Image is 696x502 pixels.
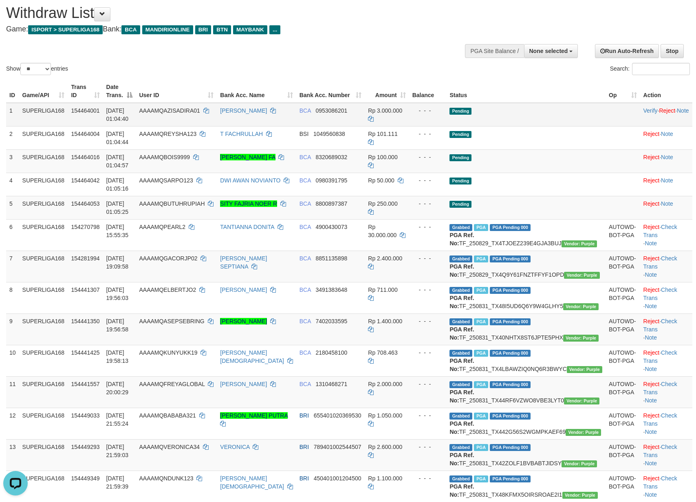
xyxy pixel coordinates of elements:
td: AUTOWD-BOT-PGA [606,408,640,439]
span: Copy 789401002544507 to clipboard [314,444,361,450]
span: Copy 1310468271 to clipboard [315,381,347,387]
a: DWI AWAN NOVIANTO [220,177,280,184]
a: [PERSON_NAME] PUTRA [220,412,288,419]
td: TF_250831_TX40NHTX8ST6JPTE5PHX [446,313,606,345]
span: Vendor URL: https://trx4.1velocity.biz [564,272,599,279]
span: Grabbed [449,475,472,482]
span: BRI [300,412,309,419]
span: Pending [449,178,471,184]
td: · · [640,219,692,251]
div: - - - [412,286,443,294]
td: · · [640,408,692,439]
td: AUTOWD-BOT-PGA [606,345,640,376]
td: 3 [6,149,19,173]
span: [DATE] 21:59:03 [106,444,129,458]
span: Marked by aafnonsreyleab [474,255,488,262]
a: [PERSON_NAME][DEMOGRAPHIC_DATA] [220,349,284,364]
input: Search: [632,63,690,75]
td: · · [640,103,692,127]
h1: Withdraw List [6,5,456,21]
span: Pending [449,201,471,208]
td: TF_250831_TX48I5UD6Q6Y9W4GLHY5 [446,282,606,313]
td: TF_250831_TX48KFMX5OIRSROAE2I1 [446,471,606,502]
span: Copy 8800897387 to clipboard [315,200,347,207]
b: PGA Ref. No: [449,263,474,278]
td: · · [640,439,692,471]
span: Rp 2.400.000 [368,255,402,262]
a: Check Trans [643,412,677,427]
span: BCA [300,200,311,207]
a: Check Trans [643,287,677,301]
a: Reject [643,287,660,293]
span: 154270798 [71,224,99,230]
td: · · [640,282,692,313]
td: TF_250829_TX4TJOEZ239E4GJA3BUJ [446,219,606,251]
td: 10 [6,345,19,376]
label: Search: [610,63,690,75]
span: AAAAMQBOIS9999 [139,154,190,160]
span: [DATE] 01:05:16 [106,177,129,192]
span: 154449349 [71,475,99,482]
div: - - - [412,130,443,138]
td: · [640,149,692,173]
span: Vendor URL: https://trx4.1velocity.biz [563,303,599,310]
span: 154464004 [71,131,99,137]
div: - - - [412,107,443,115]
span: AAAAMQBABABA321 [139,412,196,419]
a: Note [645,334,657,341]
span: Rp 100.000 [368,154,397,160]
a: Reject [643,412,660,419]
span: [DATE] 20:00:29 [106,381,129,395]
a: Note [661,131,673,137]
span: Rp 3.000.000 [368,107,402,114]
td: AUTOWD-BOT-PGA [606,439,640,471]
span: Vendor URL: https://trx4.1velocity.biz [562,492,598,499]
span: [DATE] 19:58:13 [106,349,129,364]
span: Marked by aafsoycanthlai [474,350,488,357]
td: AUTOWD-BOT-PGA [606,282,640,313]
a: [PERSON_NAME] [220,107,267,114]
a: Note [645,491,657,498]
a: [PERSON_NAME] [220,381,267,387]
span: AAAAMQGACORJP02 [139,255,197,262]
span: Rp 708.463 [368,349,397,356]
td: 5 [6,196,19,219]
div: - - - [412,349,443,357]
th: Trans ID: activate to sort column ascending [68,80,103,103]
a: [PERSON_NAME] [220,287,267,293]
th: User ID: activate to sort column ascending [136,80,217,103]
span: BCA [300,287,311,293]
a: Note [645,240,657,247]
td: 13 [6,439,19,471]
th: Status [446,80,606,103]
div: - - - [412,223,443,231]
b: PGA Ref. No: [449,420,474,435]
a: TANTIANNA DONITA [220,224,274,230]
b: PGA Ref. No: [449,326,474,341]
td: SUPERLIGA168 [19,149,68,173]
a: Reject [643,381,660,387]
a: Reject [643,177,660,184]
td: TF_250831_TX42ZOLF1BVBABTJIDSY [446,439,606,471]
span: 154464053 [71,200,99,207]
span: BRI [300,444,309,450]
span: Copy 3491383648 to clipboard [315,287,347,293]
span: BCA [300,255,311,262]
td: · · [640,313,692,345]
span: AAAAMQBUTUHRUPIAH [139,200,205,207]
span: [DATE] 01:04:57 [106,154,129,169]
td: SUPERLIGA168 [19,126,68,149]
th: Action [640,80,692,103]
span: BCA [121,25,140,34]
td: SUPERLIGA168 [19,103,68,127]
b: PGA Ref. No: [449,358,474,372]
span: AAAAMQSARPO123 [139,177,193,184]
span: Copy 0953086201 to clipboard [315,107,347,114]
a: Stop [661,44,684,58]
a: Verify [643,107,658,114]
a: Note [645,271,657,278]
span: Copy 7402033595 to clipboard [315,318,347,324]
span: BCA [300,154,311,160]
span: Vendor URL: https://trx4.1velocity.biz [562,460,597,467]
span: Copy 4900430073 to clipboard [315,224,347,230]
